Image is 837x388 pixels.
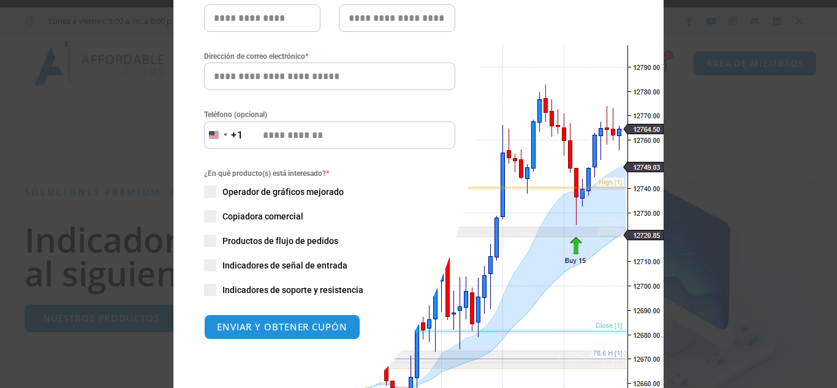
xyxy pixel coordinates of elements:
font: +1 [231,129,243,141]
button: País seleccionado [204,121,243,149]
font: Operador de gráficos mejorado [222,187,344,197]
font: Dirección de correo electrónico [204,52,305,61]
label: Indicadores de soporte y resistencia [204,284,455,296]
font: Indicadores de soporte y resistencia [222,285,363,295]
label: Copiadora comercial [204,210,455,223]
font: ENVIAR Y OBTENER CUPÓN [217,321,347,333]
font: Indicadores de señal de entrada [222,261,347,270]
button: ENVIAR Y OBTENER CUPÓN [204,314,360,340]
font: Productos de flujo de pedidos [222,236,338,246]
font: ¿En qué producto(s) está interesado? [204,169,326,178]
label: Operador de gráficos mejorado [204,186,455,198]
label: Indicadores de señal de entrada [204,259,455,272]
font: Copiadora comercial [222,211,303,221]
font: Teléfono (opcional) [204,110,267,119]
label: Productos de flujo de pedidos [204,235,455,247]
